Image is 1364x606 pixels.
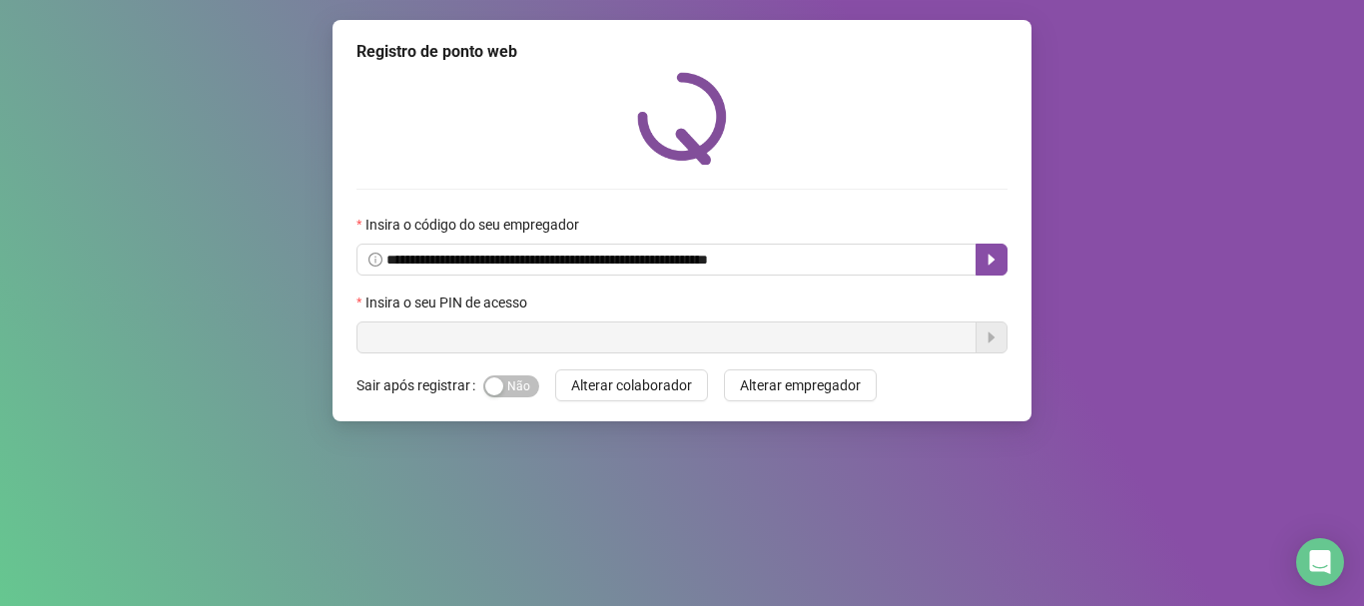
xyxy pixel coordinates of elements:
div: Registro de ponto web [356,40,1008,64]
span: Alterar empregador [740,374,861,396]
label: Sair após registrar [356,369,483,401]
span: Alterar colaborador [571,374,692,396]
label: Insira o código do seu empregador [356,214,592,236]
button: Alterar empregador [724,369,877,401]
span: caret-right [984,252,1000,268]
div: Open Intercom Messenger [1296,538,1344,586]
label: Insira o seu PIN de acesso [356,292,540,313]
span: info-circle [368,253,382,267]
button: Alterar colaborador [555,369,708,401]
img: QRPoint [637,72,727,165]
